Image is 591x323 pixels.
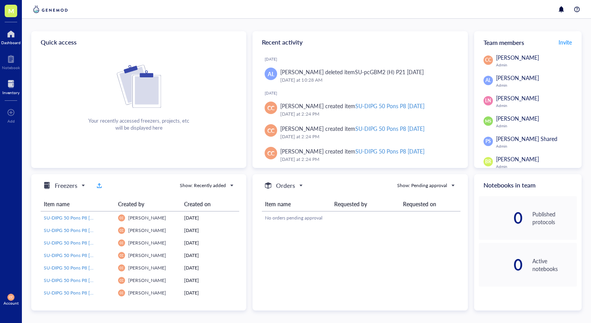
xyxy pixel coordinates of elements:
div: [PERSON_NAME] created item [280,147,424,155]
div: No orders pending approval [265,214,457,221]
span: SU-DIPG 50 Pons P8 [DATE] [44,252,103,259]
span: MS [485,118,491,124]
span: [PERSON_NAME] [128,277,166,284]
div: Notebooks in team [474,174,582,196]
span: CC [119,216,124,219]
div: [DATE] [265,57,461,61]
div: Add [7,119,15,123]
a: SU-DIPG 50 Pons P8 [DATE] [44,277,112,284]
div: Admin [496,144,577,148]
div: Show: Pending approval [397,182,447,189]
span: CC [9,295,13,299]
div: [PERSON_NAME] created item [280,124,424,133]
span: SU-DIPG 50 Pons P8 [DATE] [44,214,103,221]
div: [DATE] [265,91,461,95]
button: Invite [558,36,572,48]
img: genemod-logo [31,5,70,14]
div: Account [4,301,19,305]
a: SU-DIPG 50 Pons P8 [DATE] [44,239,112,246]
span: SU-DIPG 50 Pons P8 [DATE] [44,289,103,296]
div: Dashboard [1,40,21,45]
span: LN [485,97,491,104]
span: SU-DIPG 50 Pons P8 [DATE] [44,227,103,234]
div: [DATE] [184,252,236,259]
a: SU-DIPG 50 Pons P8 [DATE] [44,227,112,234]
span: AL [268,70,274,78]
div: [PERSON_NAME] created item [280,102,424,110]
span: [PERSON_NAME] [496,155,539,163]
div: SU-pcGBM2 (H) P21 [DATE] [355,68,424,76]
a: SU-DIPG 50 Pons P8 [DATE] [44,252,112,259]
th: Requested by [331,197,400,211]
a: SU-DIPG 50 Pons P8 [DATE] [44,214,112,221]
span: [PERSON_NAME] Shared [496,135,557,143]
div: [DATE] at 10:28 AM [280,76,455,84]
div: 0 [479,259,523,271]
span: SU-DIPG 50 Pons P8 [DATE] [44,264,103,271]
th: Requested on [400,197,460,211]
div: [DATE] [184,289,236,296]
span: SU-DIPG 50 Pons P8 [DATE] [44,277,103,284]
div: Show: Recently added [180,182,226,189]
div: Published protocols [532,210,577,226]
th: Item name [262,197,331,211]
div: [DATE] [184,227,236,234]
span: CC [119,241,124,244]
span: [PERSON_NAME] [128,239,166,246]
div: Active notebooks [532,257,577,273]
span: [PERSON_NAME] [128,214,166,221]
div: SU-DIPG 50 Pons P8 [DATE] [355,147,424,155]
div: Admin [496,62,577,67]
span: CC [267,149,274,157]
div: SU-DIPG 50 Pons P8 [DATE] [355,125,424,132]
div: Notebook [2,65,20,70]
a: CC[PERSON_NAME] created itemSU-DIPG 50 Pons P8 [DATE][DATE] at 2:24 PM [259,144,461,166]
h5: Orders [276,181,295,190]
span: [PERSON_NAME] [128,227,166,234]
div: [DATE] at 2:24 PM [280,155,455,163]
div: [DATE] at 2:24 PM [280,133,455,141]
span: Invite [559,38,572,46]
a: Inventory [2,78,20,95]
span: SU-DIPG 50 Pons P8 [DATE] [44,239,103,246]
div: Team members [474,31,582,53]
span: M [8,6,14,16]
div: 0 [479,212,523,224]
a: CC[PERSON_NAME] created itemSU-DIPG 50 Pons P8 [DATE][DATE] at 2:24 PM [259,121,461,144]
span: CC [119,228,124,232]
span: CC [119,266,124,269]
a: Dashboard [1,28,21,45]
div: SU-DIPG 50 Pons P8 [DATE] [355,102,424,110]
span: CC [267,104,274,112]
a: SU-DIPG 50 Pons P8 [DATE] [44,289,112,296]
a: SU-DIPG 50 Pons P8 [DATE] [44,264,112,271]
h5: Freezers [55,181,77,190]
span: [PERSON_NAME] [128,264,166,271]
a: Notebook [2,53,20,70]
span: BR [485,158,491,165]
span: [PERSON_NAME] [128,252,166,259]
th: Created by [115,197,181,211]
span: [PERSON_NAME] [496,114,539,122]
span: CC [119,278,124,282]
span: CC [485,57,491,64]
span: [PERSON_NAME] [496,74,539,82]
div: Your recently accessed freezers, projects, etc will be displayed here [88,117,189,131]
span: [PERSON_NAME] [128,289,166,296]
div: Admin [496,83,577,87]
span: AL [485,77,491,84]
div: Inventory [2,90,20,95]
div: [DATE] [184,239,236,246]
div: [DATE] [184,214,236,221]
span: PS [485,138,491,145]
div: [PERSON_NAME] deleted item [280,68,424,76]
div: [DATE] [184,277,236,284]
span: CC [119,253,124,257]
div: Quick access [31,31,246,53]
div: Admin [496,103,577,108]
span: CC [267,126,274,135]
span: CC [119,291,124,294]
div: Admin [496,164,577,169]
div: [DATE] at 2:24 PM [280,110,455,118]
